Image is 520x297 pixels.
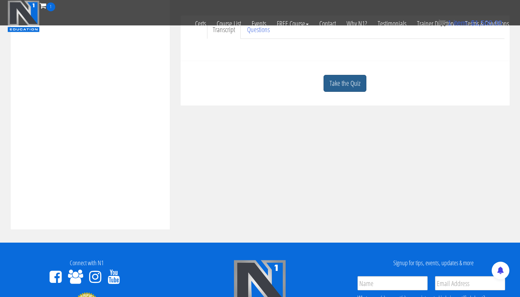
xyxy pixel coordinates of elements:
[190,11,211,36] a: Certs
[7,0,40,32] img: n1-education
[447,19,451,27] span: 1
[439,19,502,27] a: 1 item: $1,500.00
[341,11,372,36] a: Why N1?
[5,260,168,267] h4: Connect with N1
[272,11,314,36] a: FREE Course
[352,260,515,267] h4: Signup for tips, events, updates & more
[314,11,341,36] a: Contact
[211,11,246,36] a: Course List
[435,276,505,290] input: Email Address
[460,11,514,36] a: Terms & Conditions
[471,19,475,27] span: $
[46,2,55,11] span: 1
[439,19,446,26] img: icon11.png
[372,11,412,36] a: Testimonials
[453,19,469,27] span: item:
[358,276,428,290] input: Name
[324,75,366,92] a: Take the Quiz
[246,11,272,36] a: Events
[40,1,55,10] a: 1
[471,19,502,27] bdi: 1,500.00
[412,11,460,36] a: Trainer Directory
